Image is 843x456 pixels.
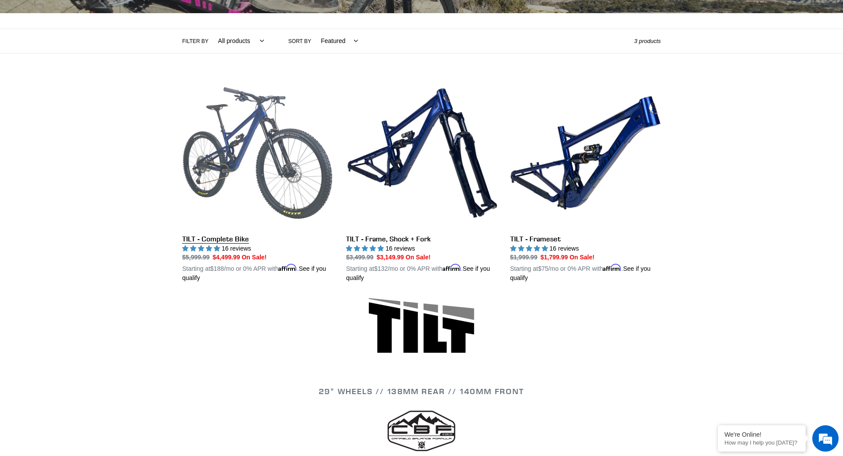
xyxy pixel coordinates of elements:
[634,38,661,44] span: 3 products
[724,431,799,438] div: We're Online!
[724,439,799,446] p: How may I help you today?
[182,37,209,45] label: Filter by
[319,386,524,396] span: 29" WHEELS // 138mm REAR // 140mm FRONT
[288,37,311,45] label: Sort by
